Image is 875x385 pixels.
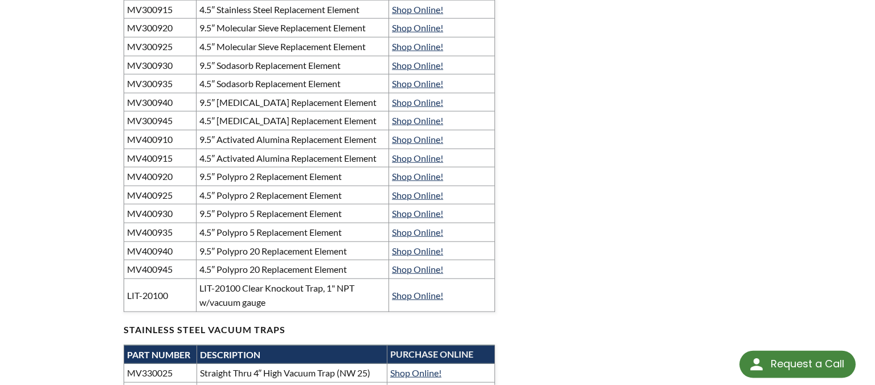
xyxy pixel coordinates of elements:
a: Shop Online! [392,264,443,275]
td: 9.5″ [MEDICAL_DATA] Replacement Element [197,93,389,112]
td: 9.5″ Polypro 2 Replacement Element [197,167,389,186]
a: Shop Online! [390,367,441,378]
div: Request a Call [739,351,856,378]
td: 4.5″ Sodasorb Replacement Element [197,75,389,93]
td: MV400915 [124,149,197,167]
td: LIT-20100 [124,278,197,312]
a: Shop Online! [392,208,443,219]
td: 4.5″ Molecular Sieve Replacement Element [197,38,389,56]
a: Shop Online! [392,245,443,256]
a: Shop Online! [392,22,443,33]
strong: PART NUMBER [127,349,190,360]
td: MV300940 [124,93,197,112]
td: 9.5″ Activated Alumina Replacement Element [197,130,389,149]
td: MV400920 [124,167,197,186]
td: MV300930 [124,56,197,75]
td: MV400910 [124,130,197,149]
a: Shop Online! [392,171,443,182]
td: 4.5″ Polypro 20 Replacement Element [197,260,389,279]
td: 4.5″ Polypro 5 Replacement Element [197,223,389,242]
td: MV300925 [124,38,197,56]
td: MV300935 [124,75,197,93]
img: round button [747,355,766,374]
td: MV400945 [124,260,197,279]
strong: DESCRIPTION [200,349,260,360]
h4: STAINLESS STEEL VACUUM TRAPS [124,312,495,336]
a: Shop Online! [392,190,443,200]
td: 4.5″ Activated Alumina Replacement Element [197,149,389,167]
td: LIT-20100 Clear Knockout Trap, 1" NPT w/vacuum gauge [197,278,389,312]
td: 4.5″ [MEDICAL_DATA] Replacement Element [197,112,389,130]
td: MV330025 [124,364,197,383]
td: Straight Thru 4″ High Vacuum Trap (NW 25) [197,364,387,383]
td: MV300945 [124,112,197,130]
a: Shop Online! [392,41,443,52]
td: MV400925 [124,186,197,204]
td: MV400940 [124,241,197,260]
td: MV400935 [124,223,197,242]
td: 9.5″ Polypro 20 Replacement Element [197,241,389,260]
a: Shop Online! [392,134,443,145]
a: Shop Online! [392,97,443,108]
td: 9.5″ Polypro 5 Replacement Element [197,204,389,223]
td: 9.5″ Sodasorb Replacement Element [197,56,389,75]
td: 9.5″ Molecular Sieve Replacement Element [197,19,389,38]
a: Shop Online! [392,290,443,301]
a: Shop Online! [392,115,443,126]
a: Shop Online! [392,153,443,163]
td: 4.5″ Polypro 2 Replacement Element [197,186,389,204]
a: Shop Online! [392,78,443,89]
th: PURCHASE ONLINE [387,345,494,364]
a: Shop Online! [392,4,443,15]
a: Shop Online! [392,60,443,71]
td: MV400930 [124,204,197,223]
div: Request a Call [771,351,844,377]
a: Shop Online! [392,227,443,237]
td: MV300920 [124,19,197,38]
